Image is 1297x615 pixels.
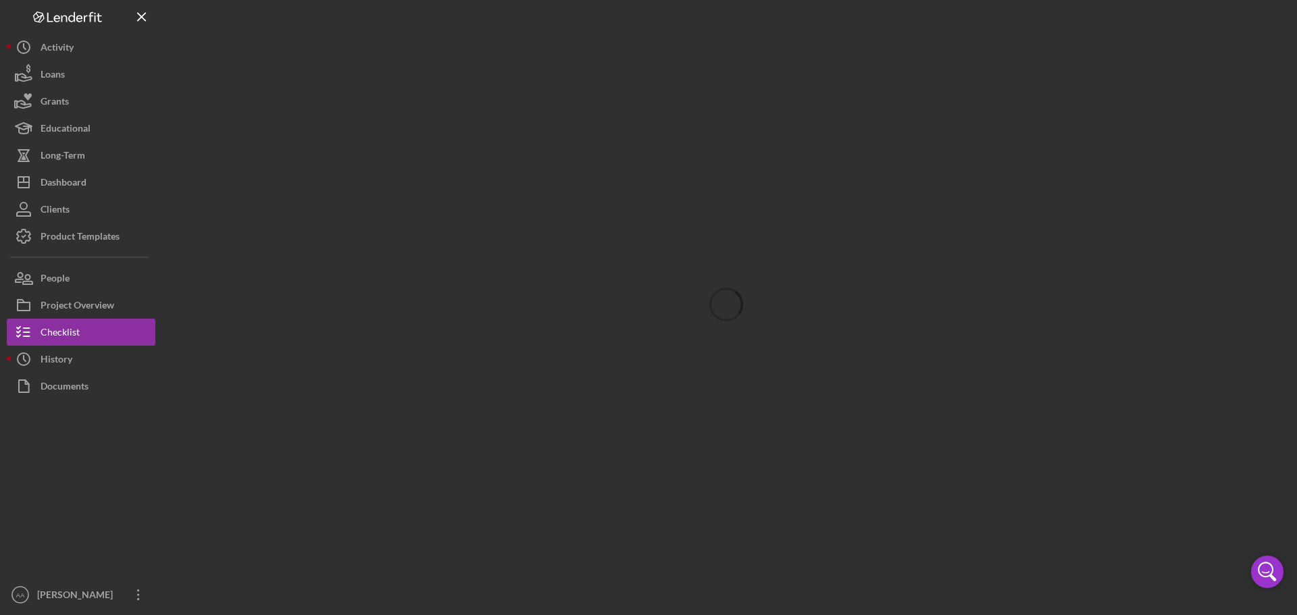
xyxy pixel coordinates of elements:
button: Clients [7,196,155,223]
button: AA[PERSON_NAME] [7,581,155,608]
button: Activity [7,34,155,61]
button: People [7,265,155,292]
div: Long-Term [41,142,85,172]
div: Product Templates [41,223,120,253]
button: Product Templates [7,223,155,250]
div: Activity [41,34,74,64]
div: Loans [41,61,65,91]
button: Educational [7,115,155,142]
div: Documents [41,373,88,403]
div: Clients [41,196,70,226]
div: History [41,346,72,376]
button: Dashboard [7,169,155,196]
button: Documents [7,373,155,400]
button: Project Overview [7,292,155,319]
div: Project Overview [41,292,114,322]
div: People [41,265,70,295]
text: AA [16,591,25,599]
button: Loans [7,61,155,88]
div: Checklist [41,319,80,349]
div: Dashboard [41,169,86,199]
div: [PERSON_NAME] [34,581,122,612]
button: Long-Term [7,142,155,169]
button: Grants [7,88,155,115]
div: Grants [41,88,69,118]
div: Open Intercom Messenger [1251,556,1283,588]
div: Educational [41,115,91,145]
button: History [7,346,155,373]
button: Checklist [7,319,155,346]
